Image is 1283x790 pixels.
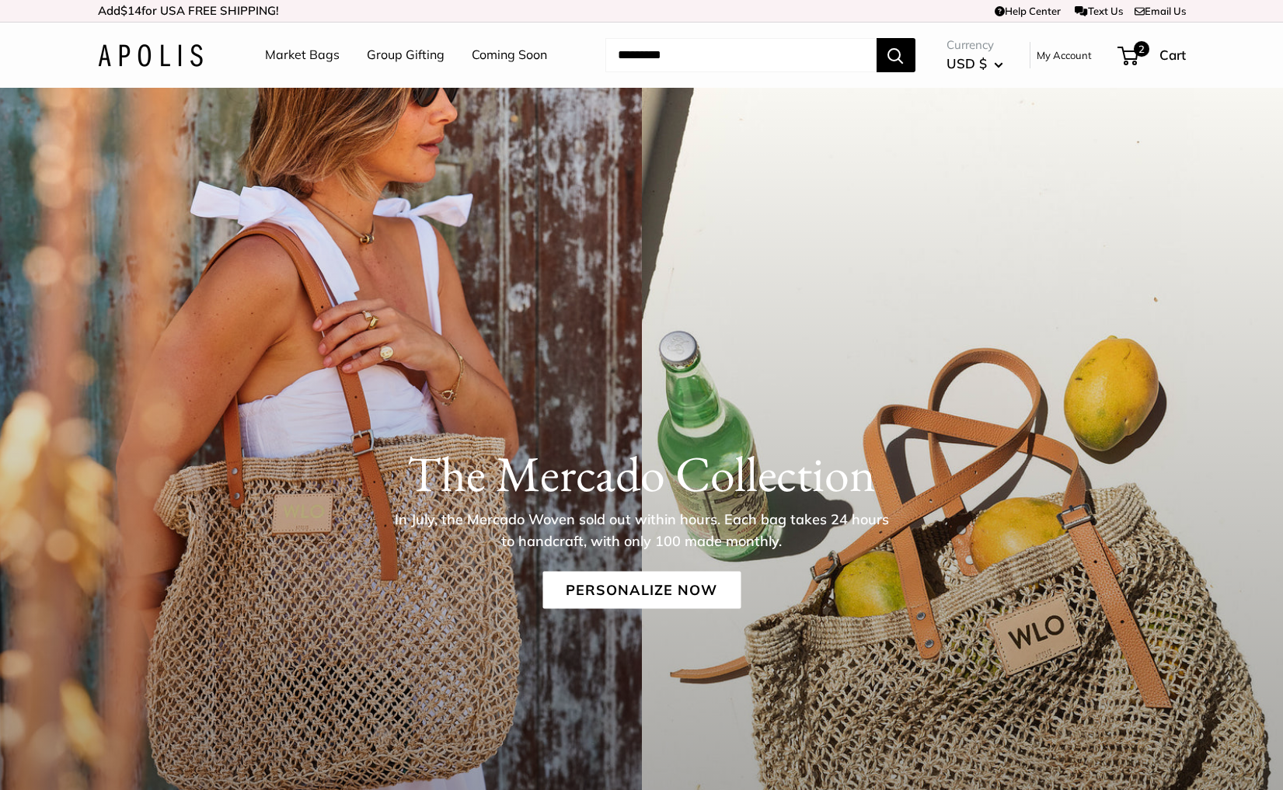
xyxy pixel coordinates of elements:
span: USD $ [947,55,987,71]
p: In July, the Mercado Woven sold out within hours. Each bag takes 24 hours to handcraft, with only... [389,508,894,552]
a: Help Center [995,5,1061,17]
a: Group Gifting [367,44,445,67]
span: Cart [1159,47,1186,63]
a: Email Us [1135,5,1186,17]
button: USD $ [947,51,1003,76]
img: Apolis [98,44,203,67]
a: My Account [1037,46,1092,64]
input: Search... [605,38,877,72]
button: Search [877,38,915,72]
a: Coming Soon [472,44,547,67]
a: Text Us [1075,5,1122,17]
span: Currency [947,34,1003,56]
span: $14 [120,3,141,18]
a: Personalize Now [542,571,741,608]
a: 2 Cart [1119,43,1186,68]
span: 2 [1133,41,1149,57]
h1: The Mercado Collection [98,444,1186,503]
a: Market Bags [265,44,340,67]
